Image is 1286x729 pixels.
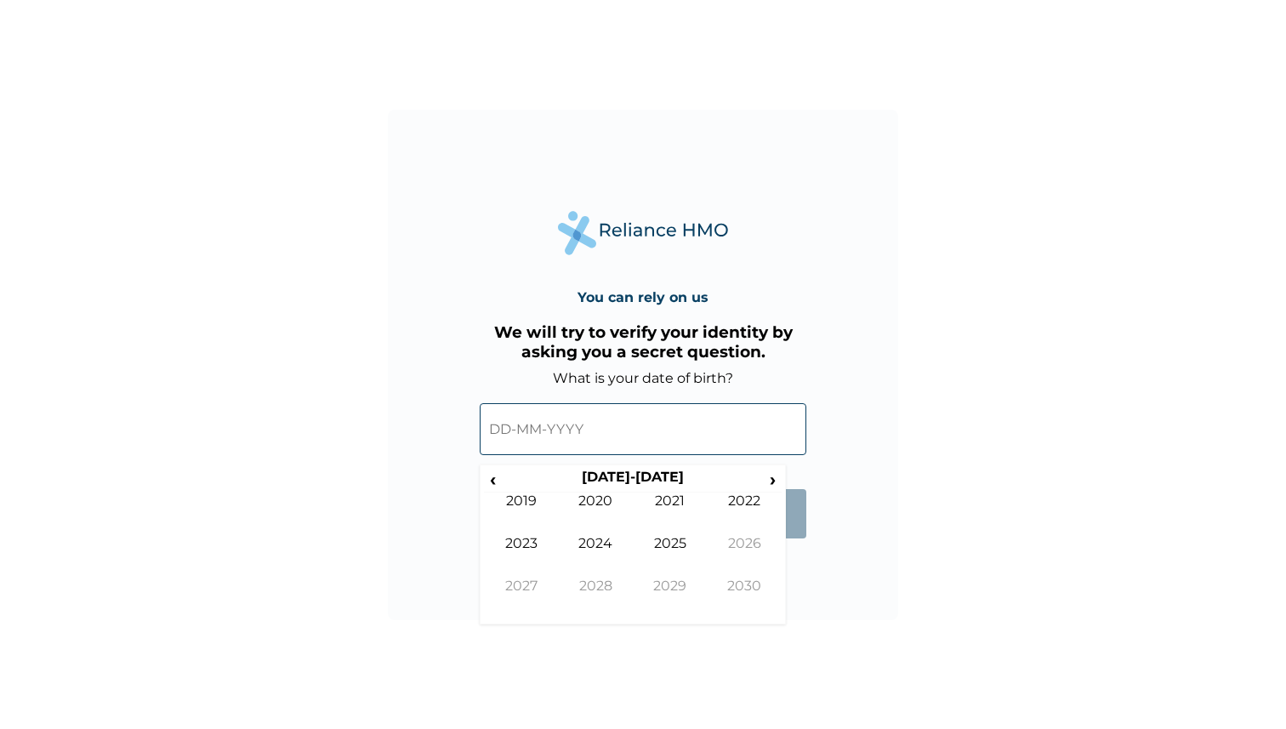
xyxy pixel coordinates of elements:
label: What is your date of birth? [553,370,733,386]
input: DD-MM-YYYY [480,403,806,455]
td: 2021 [633,493,708,535]
th: [DATE]-[DATE] [502,469,763,493]
td: 2029 [633,578,708,620]
td: 2020 [559,493,634,535]
td: 2030 [708,578,782,620]
td: 2026 [708,535,782,578]
td: 2027 [484,578,559,620]
span: ‹ [484,469,502,490]
td: 2019 [484,493,559,535]
td: 2023 [484,535,559,578]
td: 2025 [633,535,708,578]
img: Reliance Health's Logo [558,211,728,254]
td: 2028 [559,578,634,620]
h3: We will try to verify your identity by asking you a secret question. [480,322,806,362]
td: 2022 [708,493,782,535]
h4: You can rely on us [578,289,708,305]
td: 2024 [559,535,634,578]
span: › [764,469,782,490]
